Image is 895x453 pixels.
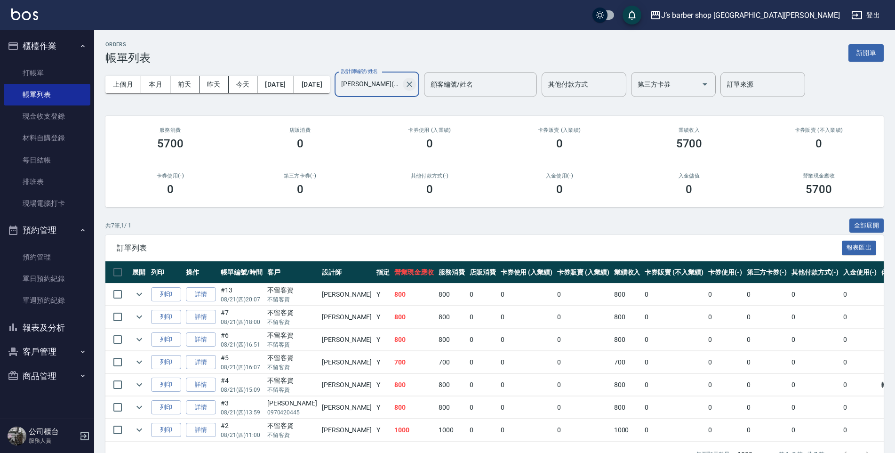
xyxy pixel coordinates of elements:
[320,419,374,441] td: [PERSON_NAME]
[815,137,822,150] h3: 0
[556,137,563,150] h3: 0
[636,127,743,133] h2: 業績收入
[374,329,392,351] td: Y
[686,183,692,196] h3: 0
[267,376,317,386] div: 不留客資
[141,76,170,93] button: 本月
[467,329,498,351] td: 0
[841,374,879,396] td: 0
[555,329,612,351] td: 0
[221,295,263,304] p: 08/21 (四) 20:07
[218,261,265,283] th: 帳單編號/時間
[221,431,263,439] p: 08/21 (四) 11:00
[706,374,744,396] td: 0
[789,374,841,396] td: 0
[105,41,151,48] h2: ORDERS
[374,419,392,441] td: Y
[132,400,146,414] button: expand row
[847,7,884,24] button: 登出
[436,261,467,283] th: 服務消費
[376,173,483,179] h2: 其他付款方式(-)
[267,353,317,363] div: 不留客資
[218,419,265,441] td: #2
[697,77,712,92] button: Open
[117,243,842,253] span: 訂單列表
[848,44,884,62] button: 新開單
[4,84,90,105] a: 帳單列表
[841,261,879,283] th: 入金使用(-)
[374,351,392,373] td: Y
[506,173,613,179] h2: 入金使用(-)
[706,261,744,283] th: 卡券使用(-)
[706,396,744,419] td: 0
[789,306,841,328] td: 0
[436,351,467,373] td: 700
[467,374,498,396] td: 0
[117,173,224,179] h2: 卡券使用(-)
[218,396,265,419] td: #3
[221,318,263,326] p: 08/21 (四) 18:00
[4,340,90,364] button: 客戶管理
[267,386,317,394] p: 不留客資
[132,355,146,369] button: expand row
[403,78,416,91] button: Clear
[498,306,555,328] td: 0
[642,329,705,351] td: 0
[744,351,790,373] td: 0
[320,306,374,328] td: [PERSON_NAME]
[221,386,263,394] p: 08/21 (四) 15:09
[706,351,744,373] td: 0
[218,283,265,306] td: #13
[151,423,181,437] button: 列印
[744,261,790,283] th: 第三方卡券(-)
[151,310,181,324] button: 列印
[467,306,498,328] td: 0
[842,241,877,255] button: 報表匯出
[789,261,841,283] th: 其他付款方式(-)
[267,421,317,431] div: 不留客資
[841,306,879,328] td: 0
[392,306,436,328] td: 800
[642,351,705,373] td: 0
[612,261,643,283] th: 業績收入
[498,261,555,283] th: 卡券使用 (入業績)
[392,351,436,373] td: 700
[105,221,131,230] p: 共 7 筆, 1 / 1
[186,332,216,347] a: 詳情
[186,287,216,302] a: 詳情
[498,283,555,306] td: 0
[341,68,378,75] label: 設計師編號/姓名
[612,329,643,351] td: 800
[320,283,374,306] td: [PERSON_NAME]
[841,396,879,419] td: 0
[8,427,26,445] img: Person
[374,396,392,419] td: Y
[320,329,374,351] td: [PERSON_NAME]
[612,351,643,373] td: 700
[374,283,392,306] td: Y
[467,351,498,373] td: 0
[498,396,555,419] td: 0
[247,127,354,133] h2: 店販消費
[297,137,304,150] h3: 0
[186,355,216,370] a: 詳情
[642,419,705,441] td: 0
[221,340,263,349] p: 08/21 (四) 16:51
[218,329,265,351] td: #6
[167,183,174,196] h3: 0
[374,374,392,396] td: Y
[267,295,317,304] p: 不留客資
[612,283,643,306] td: 800
[706,419,744,441] td: 0
[841,283,879,306] td: 0
[744,396,790,419] td: 0
[247,173,354,179] h2: 第三方卡券(-)
[267,431,317,439] p: 不留客資
[229,76,258,93] button: 今天
[4,268,90,290] a: 單日預約紀錄
[267,340,317,349] p: 不留客資
[267,363,317,372] p: 不留客資
[642,374,705,396] td: 0
[29,437,77,445] p: 服務人員
[257,76,294,93] button: [DATE]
